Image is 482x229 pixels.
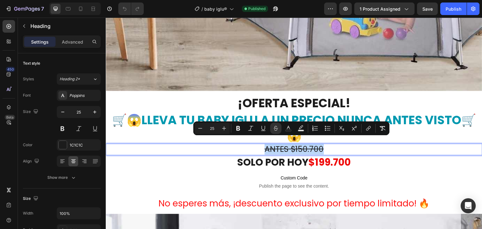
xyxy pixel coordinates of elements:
span: Heading 2* [60,76,80,82]
input: Auto [57,208,100,219]
span: 1 product assigned [360,6,400,12]
span: Save [422,6,433,12]
s: ANTES $150.700 [159,126,218,137]
div: Show more [47,174,77,181]
p: Advanced [62,39,83,45]
div: Align [23,157,40,166]
div: Width [23,210,33,216]
button: Publish [440,3,467,15]
div: Open Intercom Messenger [461,198,476,213]
div: Color [23,142,33,148]
span: / [201,6,203,12]
button: Save [417,3,438,15]
strong: $199.700 [203,138,245,152]
div: Size [23,108,40,116]
p: Heading [30,22,98,30]
div: Beta [5,115,15,120]
div: Editor contextual toolbar [193,121,389,135]
div: Publish [446,6,461,12]
div: 450 [6,67,15,72]
div: Font [23,93,31,98]
p: Settings [31,39,49,45]
div: Styles [23,76,34,82]
div: Poppins [70,93,99,99]
button: Show more [23,172,101,183]
div: Text style [23,61,40,66]
div: 1C1C1C [70,142,99,148]
span: Published [248,6,265,12]
span: baby iglu® [204,6,227,12]
p: 7 [41,5,44,13]
button: 1 product assigned [354,3,415,15]
button: 7 [3,3,47,15]
div: Size [23,194,40,203]
button: Heading 2* [57,73,101,85]
div: Undo/Redo [118,3,144,15]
